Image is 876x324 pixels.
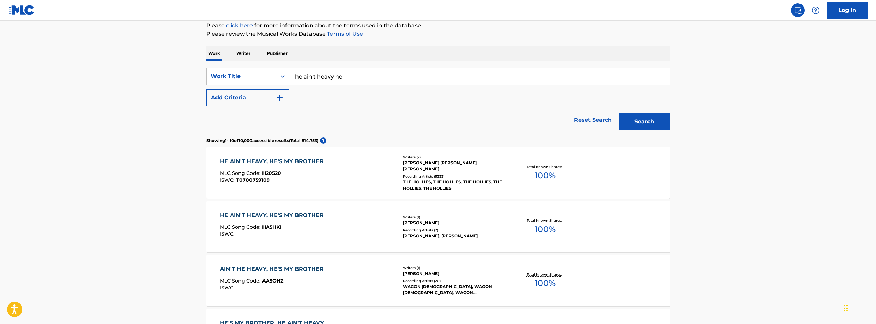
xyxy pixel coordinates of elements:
[206,46,222,61] p: Work
[220,224,262,230] span: MLC Song Code :
[403,179,506,191] div: THE HOLLIES, THE HOLLIES, THE HOLLIES, THE HOLLIES, THE HOLLIES
[265,46,290,61] p: Publisher
[206,255,670,306] a: AIN'T HE HEAVY, HE'S MY BROTHERMLC Song Code:AA5OHZISWC:Writers (1)[PERSON_NAME]Recording Artists...
[403,174,506,179] div: Recording Artists ( 5333 )
[535,223,556,236] span: 100 %
[403,220,506,226] div: [PERSON_NAME]
[262,224,281,230] span: HA5HK1
[206,201,670,252] a: HE AIN'T HEAVY, HE'S MY BROTHERMLC Song Code:HA5HK1ISWC:Writers (1)[PERSON_NAME]Recording Artists...
[842,291,876,324] iframe: Chat Widget
[220,170,262,176] span: MLC Song Code :
[220,211,327,219] div: HE AIN'T HEAVY, HE'S MY BROTHER
[403,284,506,296] div: WAGON [DEMOGRAPHIC_DATA], WAGON [DEMOGRAPHIC_DATA], WAGON [DEMOGRAPHIC_DATA], WAGON [DEMOGRAPHIC_...
[403,160,506,172] div: [PERSON_NAME] [PERSON_NAME] [PERSON_NAME]
[220,285,236,291] span: ISWC :
[220,278,262,284] span: MLC Song Code :
[206,147,670,199] a: HE AIN'T HEAVY, HE'S MY BROTHERMLC Song Code:H20520ISWC:T0700759109Writers (2)[PERSON_NAME] [PERS...
[403,228,506,233] div: Recording Artists ( 2 )
[320,137,326,144] span: ?
[220,157,327,166] div: HE AIN'T HEAVY, HE'S MY BROTHER
[811,6,820,14] img: help
[571,112,615,128] a: Reset Search
[262,170,281,176] span: H20520
[262,278,283,284] span: AA5OHZ
[527,164,563,169] p: Total Known Shares:
[827,2,868,19] a: Log In
[220,265,327,273] div: AIN'T HE HEAVY, HE'S MY BROTHER
[206,30,670,38] p: Please review the Musical Works Database
[809,3,822,17] div: Help
[403,278,506,284] div: Recording Artists ( 20 )
[535,169,556,182] span: 100 %
[791,3,805,17] a: Public Search
[403,265,506,271] div: Writers ( 1 )
[403,215,506,220] div: Writers ( 1 )
[326,31,363,37] a: Terms of Use
[206,68,670,134] form: Search Form
[619,113,670,130] button: Search
[8,5,35,15] img: MLC Logo
[403,155,506,160] div: Writers ( 2 )
[211,72,272,81] div: Work Title
[844,298,848,319] div: Drag
[206,89,289,106] button: Add Criteria
[535,277,556,289] span: 100 %
[403,233,506,239] div: [PERSON_NAME], [PERSON_NAME]
[403,271,506,277] div: [PERSON_NAME]
[234,46,253,61] p: Writer
[220,231,236,237] span: ISWC :
[220,177,236,183] span: ISWC :
[794,6,802,14] img: search
[276,94,284,102] img: 9d2ae6d4665cec9f34b9.svg
[206,22,670,30] p: Please for more information about the terms used in the database.
[527,272,563,277] p: Total Known Shares:
[236,177,270,183] span: T0700759109
[206,137,318,144] p: Showing 1 - 10 of 10,000 accessible results (Total 814,753 )
[226,22,253,29] a: click here
[527,218,563,223] p: Total Known Shares:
